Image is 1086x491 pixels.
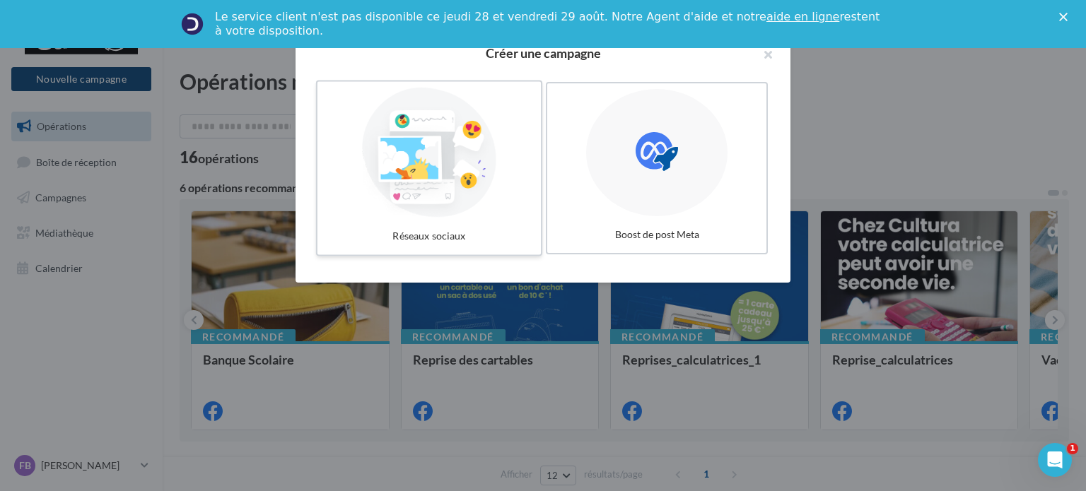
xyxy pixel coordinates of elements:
[1067,443,1078,454] span: 1
[318,47,768,59] h2: Créer une campagne
[1059,13,1073,21] div: Fermer
[766,10,839,23] a: aide en ligne
[181,13,204,35] img: Profile image for Service-Client
[1038,443,1072,477] iframe: Intercom live chat
[553,222,761,247] div: Boost de post Meta
[323,223,535,249] div: Réseaux sociaux
[215,10,882,38] div: Le service client n'est pas disponible ce jeudi 28 et vendredi 29 août. Notre Agent d'aide et not...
